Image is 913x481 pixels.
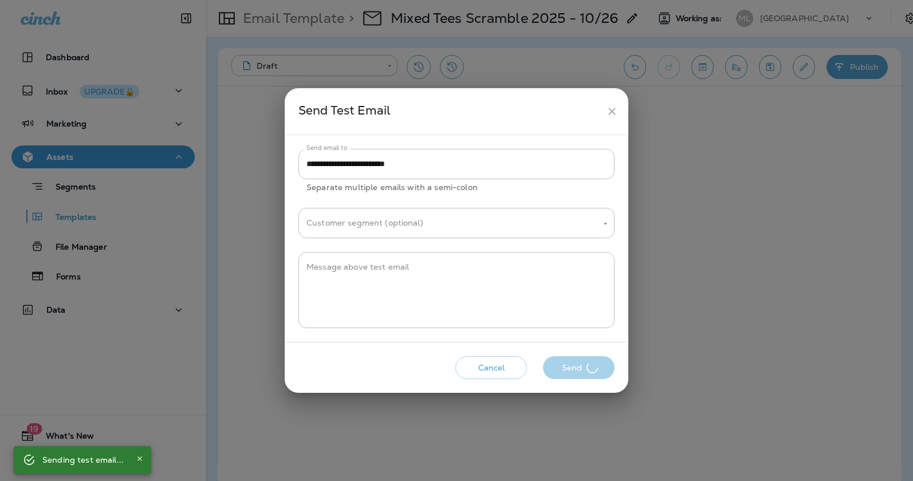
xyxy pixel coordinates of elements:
[306,144,347,152] label: Send email to
[42,450,124,470] div: Sending test email...
[601,101,623,122] button: close
[133,452,147,466] button: Close
[600,219,611,229] button: Open
[306,181,607,194] p: Separate multiple emails with a semi-colon
[455,356,527,380] button: Cancel
[298,101,601,122] div: Send Test Email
